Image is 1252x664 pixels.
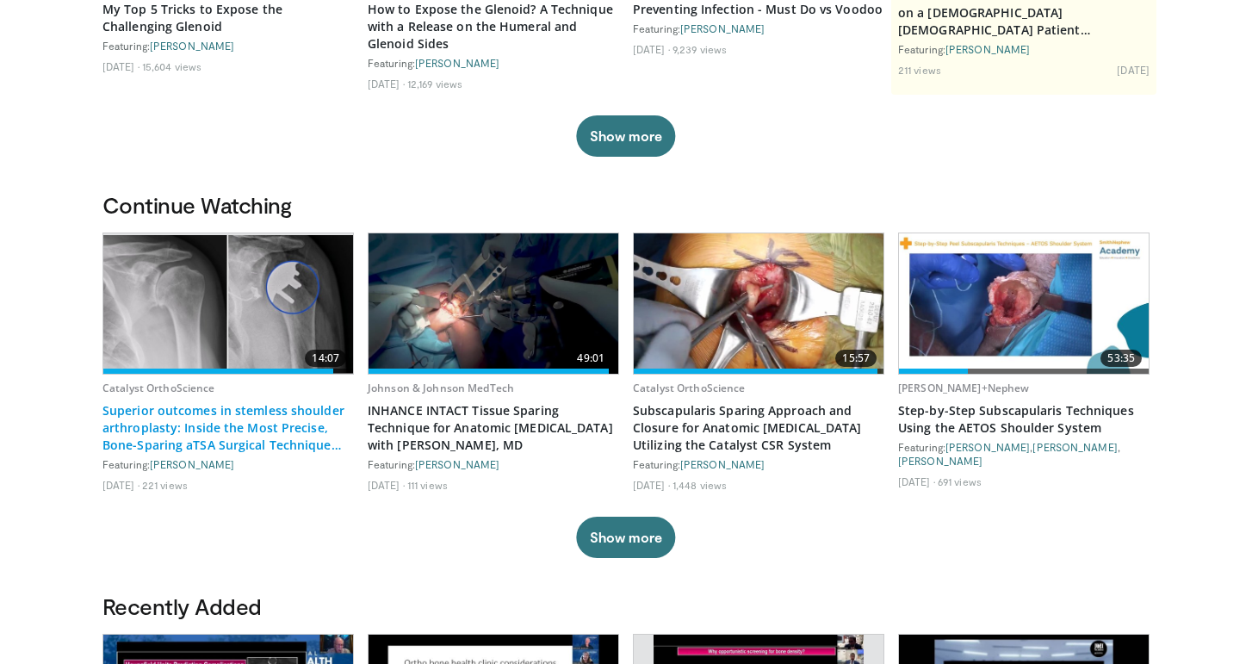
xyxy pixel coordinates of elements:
a: Preventing Infection - Must Do vs Voodoo [633,1,884,18]
li: 1,448 views [672,478,727,492]
div: Featuring: [633,457,884,471]
a: My Top 5 Tricks to Expose the Challenging Glenoid [102,1,354,35]
a: 49:01 [369,233,618,374]
a: 15:57 [634,233,883,374]
h3: Recently Added [102,593,1150,620]
a: [PERSON_NAME] [945,441,1030,453]
a: [PERSON_NAME] [945,43,1030,55]
li: [DATE] [368,77,405,90]
img: be772085-eebf-4ea1-ae5e-6ff3058a57ae.620x360_q85_upscale.jpg [369,233,618,374]
a: Subscapularis Sparing Approach and Closure for Anatomic [MEDICAL_DATA] Utilizing the Catalyst CSR... [633,402,884,454]
img: 70e54e43-e9ea-4a9d-be99-25d1f039a65a.620x360_q85_upscale.jpg [899,233,1149,374]
a: [PERSON_NAME] [898,455,982,467]
div: Featuring: , , [898,440,1150,468]
li: [DATE] [368,478,405,492]
button: Show more [576,517,675,558]
div: Featuring: [633,22,884,35]
a: Step-by-Step Subscapularis Techniques Using the AETOS Shoulder System [898,402,1150,437]
a: INHANCE INTACT Tissue Sparing Technique for Anatomic [MEDICAL_DATA] with [PERSON_NAME], MD [368,402,619,454]
li: [DATE] [633,478,670,492]
a: 53:35 [899,233,1149,374]
a: [PERSON_NAME] [150,458,234,470]
a: [PERSON_NAME] [680,458,765,470]
div: Featuring: [102,39,354,53]
li: 221 views [142,478,188,492]
a: [PERSON_NAME]+Nephew [898,381,1029,395]
a: Superior outcomes in stemless shoulder arthroplasty: Inside the Most Precise, Bone-Sparing aTSA S... [102,402,354,454]
a: [PERSON_NAME] [415,458,499,470]
li: [DATE] [102,59,139,73]
a: 14:07 [103,233,353,374]
h3: Continue Watching [102,191,1150,219]
button: Show more [576,115,675,157]
span: 14:07 [305,350,346,367]
a: Catalyst OrthoScience [633,381,746,395]
li: 9,239 views [672,42,727,56]
div: Featuring: [368,457,619,471]
div: Featuring: [368,56,619,70]
li: [DATE] [898,475,935,488]
a: [PERSON_NAME] [680,22,765,34]
li: [DATE] [633,42,670,56]
img: 9f15458b-d013-4cfd-976d-a83a3859932f.620x360_q85_upscale.jpg [103,235,353,373]
a: [PERSON_NAME] [415,57,499,69]
div: Featuring: [102,457,354,471]
img: a86a4350-9e36-4b87-ae7e-92b128bbfe68.620x360_q85_upscale.jpg [634,233,883,374]
li: 691 views [938,475,982,488]
span: 53:35 [1100,350,1142,367]
li: 15,604 views [142,59,201,73]
a: [PERSON_NAME] [150,40,234,52]
span: 49:01 [570,350,611,367]
li: [DATE] [1117,63,1150,77]
li: [DATE] [102,478,139,492]
li: 12,169 views [407,77,462,90]
div: Featuring: [898,42,1150,56]
span: 15:57 [835,350,877,367]
li: 211 views [898,63,941,77]
a: [PERSON_NAME] [1032,441,1117,453]
a: How to Expose the Glenoid? A Technique with a Release on the Humeral and Glenoid Sides [368,1,619,53]
li: 111 views [407,478,448,492]
a: Catalyst OrthoScience [102,381,215,395]
a: Johnson & Johnson MedTech [368,381,514,395]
